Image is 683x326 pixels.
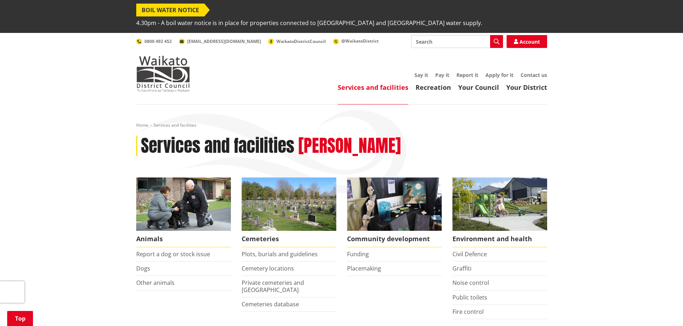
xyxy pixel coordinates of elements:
span: Animals [136,231,231,247]
a: [EMAIL_ADDRESS][DOMAIN_NAME] [179,38,261,44]
a: Other animals [136,279,175,287]
a: Fire control [452,308,484,316]
a: Report it [456,72,478,78]
a: Waikato District Council Animal Control team Animals [136,177,231,247]
span: WaikatoDistrictCouncil [276,38,326,44]
a: Public toilets [452,293,487,301]
a: Cemetery locations [242,264,294,272]
a: Cemeteries database [242,300,299,308]
h1: Services and facilities [141,136,294,156]
a: Your Council [458,83,499,92]
a: Apply for it [485,72,513,78]
a: Noise control [452,279,489,287]
a: Dogs [136,264,150,272]
a: WaikatoDistrictCouncil [268,38,326,44]
span: Environment and health [452,231,547,247]
img: New housing in Pokeno [452,177,547,231]
a: Home [136,122,148,128]
a: Funding [347,250,369,258]
a: Account [507,35,547,48]
a: Recreation [416,83,451,92]
a: 0800 492 452 [136,38,172,44]
a: Plots, burials and guidelines [242,250,318,258]
a: New housing in Pokeno Environment and health [452,177,547,247]
span: Services and facilities [153,122,196,128]
img: Huntly Cemetery [242,177,336,231]
a: Private cemeteries and [GEOGRAPHIC_DATA] [242,279,304,293]
h2: [PERSON_NAME] [298,136,401,156]
a: Top [7,311,33,326]
a: Matariki Travelling Suitcase Art Exhibition Community development [347,177,442,247]
a: Civil Defence [452,250,487,258]
span: 4.30pm - A boil water notice is in place for properties connected to [GEOGRAPHIC_DATA] and [GEOGR... [136,16,482,29]
a: Your District [506,83,547,92]
span: BOIL WATER NOTICE [136,4,204,16]
img: Waikato District Council - Te Kaunihera aa Takiwaa o Waikato [136,56,190,92]
span: Cemeteries [242,231,336,247]
a: Contact us [521,72,547,78]
a: Report a dog or stock issue [136,250,210,258]
span: Community development [347,231,442,247]
input: Search input [411,35,503,48]
span: 0800 492 452 [144,38,172,44]
a: Pay it [435,72,449,78]
a: Placemaking [347,264,381,272]
nav: breadcrumb [136,122,547,128]
a: @WaikatoDistrict [333,38,379,44]
img: Matariki Travelling Suitcase Art Exhibition [347,177,442,231]
img: Animal Control [136,177,231,231]
span: @WaikatoDistrict [341,38,379,44]
a: Huntly Cemetery Cemeteries [242,177,336,247]
a: Graffiti [452,264,471,272]
a: Say it [414,72,428,78]
span: [EMAIL_ADDRESS][DOMAIN_NAME] [187,38,261,44]
a: Services and facilities [338,83,408,92]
